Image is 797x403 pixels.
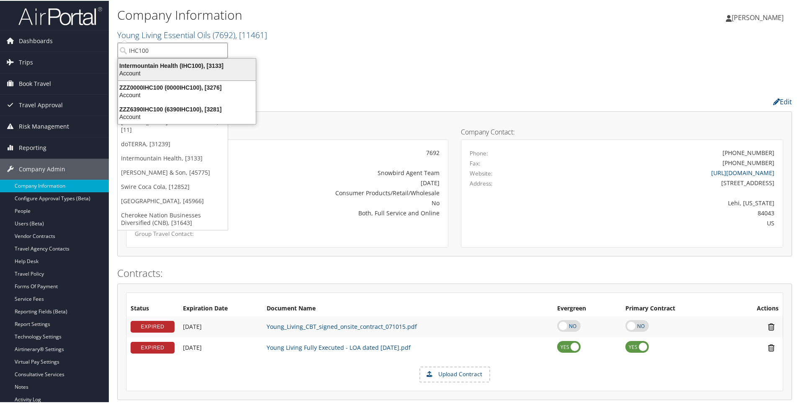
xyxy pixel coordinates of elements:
div: Lehi, [US_STATE] [549,198,775,207]
th: Primary Contract [621,300,728,315]
img: airportal-logo.png [18,5,102,25]
div: [PHONE_NUMBER] [722,158,774,166]
span: , [ 11461 ] [235,28,267,40]
a: doTERRA, [31239] [118,136,228,150]
i: Remove Contract [764,322,779,331]
span: [DATE] [183,322,202,330]
a: [PERSON_NAME] [726,4,792,29]
input: Search Accounts [118,42,228,57]
a: Young_Living_CBT_signed_onsite_contract_071015.pdf [267,322,417,330]
label: Address: [470,178,493,187]
a: [URL][DOMAIN_NAME] [711,168,774,176]
div: EXPIRED [131,320,175,332]
div: EXPIRED [131,341,175,353]
div: Account [113,112,261,120]
div: 84043 [549,208,775,217]
div: [DATE] [241,178,440,186]
div: Both, Full Service and Online [241,208,440,217]
a: [GEOGRAPHIC_DATA], [45966] [118,193,228,207]
label: Group Travel Contact: [135,229,228,237]
span: Risk Management [19,115,69,136]
div: Add/Edit Date [183,322,258,330]
a: Young Living Fully Executed - LOA dated [DATE].pdf [267,343,411,351]
span: [PERSON_NAME] [732,12,784,21]
label: Fax: [470,158,481,167]
a: Swire Coca Cola, [12852] [118,179,228,193]
a: [PERSON_NAME] Communications, [11] [118,114,228,136]
label: Phone: [470,148,488,157]
div: Add/Edit Date [183,343,258,351]
th: Document Name [262,300,553,315]
i: Remove Contract [764,343,779,351]
a: Edit [773,96,792,106]
div: No [241,198,440,207]
th: Actions [728,300,783,315]
h2: Contracts: [117,265,792,279]
a: Cherokee Nation Businesses Diversified (CNB), [31643] [118,207,228,229]
label: Upload Contract [420,367,489,381]
div: [STREET_ADDRESS] [549,178,775,186]
span: Travel Approval [19,94,63,115]
div: ZZZ0000IHC100 (0000IHC100), [3276] [113,83,261,90]
span: Trips [19,51,33,72]
span: Reporting [19,137,46,158]
a: Intermountain Health, [3133] [118,150,228,165]
span: Book Travel [19,72,51,93]
th: Status [126,300,179,315]
div: Account [113,90,261,98]
div: ZZZ6390IHC100 (6390IHC100), [3281] [113,105,261,112]
a: Young Living Essential Oils [117,28,267,40]
div: Consumer Products/Retail/Wholesale [241,188,440,196]
h4: Account Details: [126,128,448,134]
span: Company Admin [19,158,65,179]
div: Account [113,69,261,76]
div: Snowbird Agent Team [241,168,440,176]
th: Evergreen [553,300,621,315]
span: Dashboards [19,30,53,51]
th: Expiration Date [179,300,262,315]
h2: Company Profile: [117,93,563,108]
div: US [549,218,775,227]
span: ( 7692 ) [213,28,235,40]
a: [PERSON_NAME] & Son, [45775] [118,165,228,179]
label: Website: [470,168,493,177]
div: [PHONE_NUMBER] [722,147,774,156]
span: [DATE] [183,343,202,351]
div: Intermountain Health (IHC100), [3133] [113,61,261,69]
h1: Company Information [117,5,567,23]
h4: Company Contact: [461,128,783,134]
div: 7692 [241,147,440,156]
